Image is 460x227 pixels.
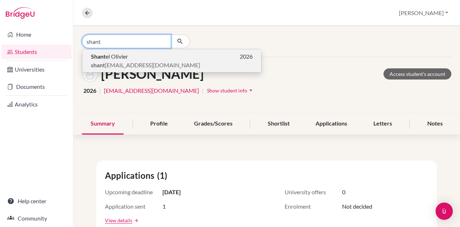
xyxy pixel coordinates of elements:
span: 0 [342,188,345,196]
h1: [PERSON_NAME] [101,66,204,82]
img: Bridge-U [6,7,34,19]
span: Upcoming deadline [105,188,162,196]
i: arrow_drop_down [247,87,254,94]
b: Shant [91,53,106,60]
span: | [202,86,204,95]
a: Access student's account [383,68,451,80]
a: Help center [1,194,72,208]
span: Application sent [105,202,162,211]
span: el Olivier [91,52,128,61]
div: Applications [307,113,356,135]
a: Analytics [1,97,72,112]
span: | [99,86,101,95]
a: View details [105,217,132,224]
div: Shortlist [259,113,298,135]
div: Notes [419,113,451,135]
span: Applications [105,169,157,182]
a: Students [1,45,72,59]
img: Athena Varde's avatar [82,66,98,82]
span: Enrolment [285,202,342,211]
button: Shantel Olivier2026shant[EMAIL_ADDRESS][DOMAIN_NAME] [82,49,261,72]
span: (1) [157,169,170,182]
b: shant [91,62,105,68]
a: Documents [1,80,72,94]
div: Profile [142,113,176,135]
a: Community [1,211,72,226]
div: Open Intercom Messenger [436,203,453,220]
span: [DATE] [162,188,181,196]
button: [PERSON_NAME] [396,6,451,20]
a: [EMAIL_ADDRESS][DOMAIN_NAME] [104,86,199,95]
span: 2026 [83,86,96,95]
a: Home [1,27,72,42]
button: Show student infoarrow_drop_down [207,85,255,96]
span: 2026 [240,52,253,61]
span: University offers [285,188,342,196]
span: Not decided [342,202,372,211]
a: Universities [1,62,72,77]
div: Letters [365,113,401,135]
div: Summary [82,113,124,135]
div: Grades/Scores [185,113,241,135]
span: [EMAIL_ADDRESS][DOMAIN_NAME] [91,61,200,69]
input: Find student by name... [82,35,171,48]
a: arrow_forward [132,218,139,223]
span: Show student info [207,87,247,94]
span: 1 [162,202,166,211]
